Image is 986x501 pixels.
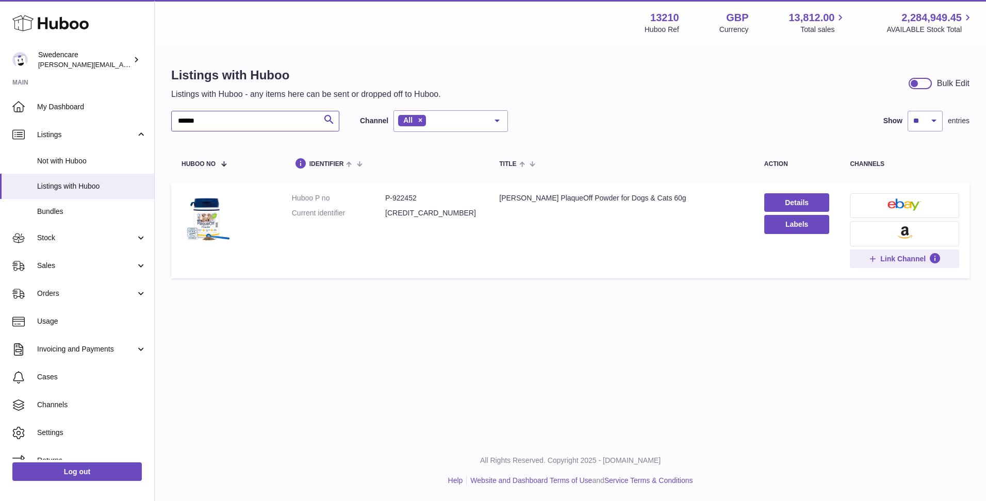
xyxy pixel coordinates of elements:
[37,102,146,112] span: My Dashboard
[385,208,479,218] dd: [CREDIT_CARD_NUMBER]
[38,50,131,70] div: Swedencare
[719,25,749,35] div: Currency
[499,161,516,168] span: title
[37,130,136,140] span: Listings
[850,249,959,268] button: Link Channel
[901,11,962,25] span: 2,284,949.45
[880,254,926,263] span: Link Channel
[937,78,969,89] div: Bulk Edit
[37,289,136,298] span: Orders
[163,456,978,465] p: All Rights Reserved. Copyright 2025 - [DOMAIN_NAME]
[886,25,974,35] span: AVAILABLE Stock Total
[292,208,385,218] dt: Current identifier
[470,476,592,485] a: Website and Dashboard Terms of Use
[38,60,262,69] span: [PERSON_NAME][EMAIL_ADDRESS][PERSON_NAME][DOMAIN_NAME]
[467,476,693,486] li: and
[309,161,344,168] span: identifier
[886,11,974,35] a: 2,284,949.45 AVAILABLE Stock Total
[650,11,679,25] strong: 13210
[37,400,146,410] span: Channels
[499,193,744,203] div: [PERSON_NAME] PlaqueOff Powder for Dogs & Cats 60g
[37,428,146,438] span: Settings
[764,193,830,212] a: Details
[12,462,142,481] a: Log out
[37,456,146,465] span: Returns
[403,116,413,124] span: All
[897,226,912,239] img: amazon-small.png
[385,193,479,203] dd: P-922452
[764,161,830,168] div: action
[948,116,969,126] span: entries
[37,207,146,216] span: Bundles
[37,261,136,271] span: Sales
[182,193,233,245] img: ProDen PlaqueOff Powder for Dogs & Cats 60g
[37,372,146,382] span: Cases
[182,161,216,168] span: Huboo no
[292,193,385,203] dt: Huboo P no
[37,156,146,166] span: Not with Huboo
[764,215,830,233] button: Labels
[171,67,441,83] h1: Listings with Huboo
[850,161,959,168] div: channels
[37,344,136,354] span: Invoicing and Payments
[604,476,693,485] a: Service Terms & Conditions
[360,116,388,126] label: Channel
[12,52,28,68] img: daniel.corbridge@swedencare.co.uk
[883,116,902,126] label: Show
[37,233,136,243] span: Stock
[448,476,463,485] a: Help
[37,316,146,326] span: Usage
[726,11,748,25] strong: GBP
[788,11,834,25] span: 13,812.00
[788,11,846,35] a: 13,812.00 Total sales
[800,25,846,35] span: Total sales
[171,89,441,100] p: Listings with Huboo - any items here can be sent or dropped off to Huboo.
[888,198,922,211] img: ebay-small.png
[645,25,679,35] div: Huboo Ref
[37,181,146,191] span: Listings with Huboo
